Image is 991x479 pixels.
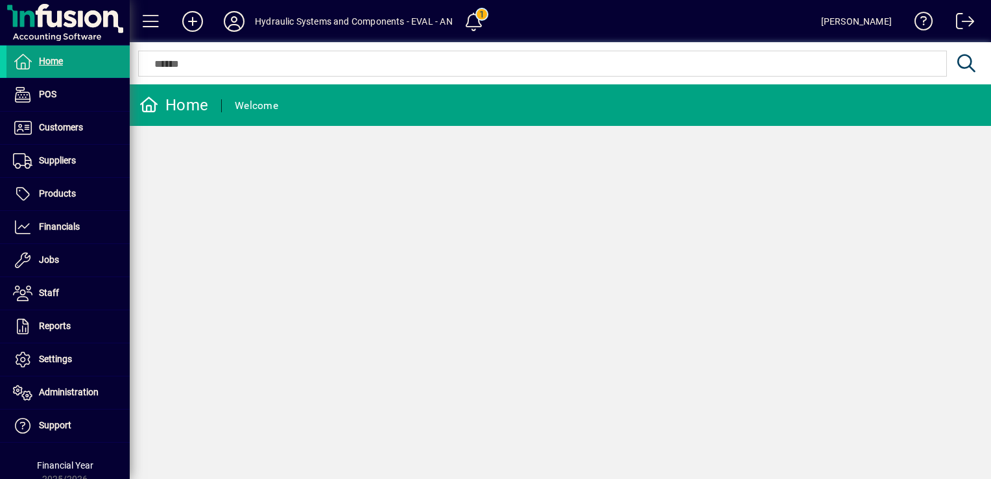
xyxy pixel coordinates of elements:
[6,310,130,343] a: Reports
[39,288,59,298] span: Staff
[39,221,80,232] span: Financials
[6,410,130,442] a: Support
[39,188,76,199] span: Products
[39,89,56,99] span: POS
[213,10,255,33] button: Profile
[39,56,63,66] span: Home
[39,387,99,397] span: Administration
[6,112,130,144] a: Customers
[172,10,213,33] button: Add
[6,244,130,276] a: Jobs
[39,354,72,364] span: Settings
[6,277,130,310] a: Staff
[6,178,130,210] a: Products
[39,420,71,430] span: Support
[6,376,130,409] a: Administration
[39,122,83,132] span: Customers
[235,95,278,116] div: Welcome
[37,460,93,471] span: Financial Year
[905,3,933,45] a: Knowledge Base
[6,79,130,111] a: POS
[6,343,130,376] a: Settings
[39,321,71,331] span: Reports
[139,95,208,116] div: Home
[6,145,130,177] a: Suppliers
[255,11,453,32] div: Hydraulic Systems and Components - EVAL - AN
[6,211,130,243] a: Financials
[821,11,892,32] div: [PERSON_NAME]
[39,155,76,166] span: Suppliers
[39,254,59,265] span: Jobs
[946,3,975,45] a: Logout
